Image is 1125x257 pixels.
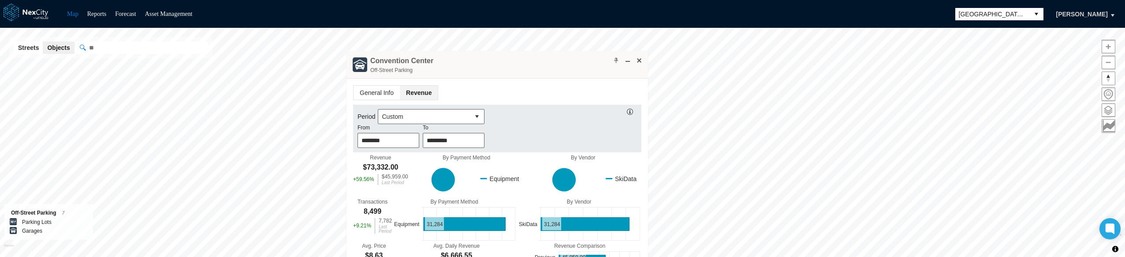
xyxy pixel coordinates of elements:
[517,199,641,205] div: By Vendor
[22,227,42,235] label: Garages
[400,86,438,100] span: Revenue
[392,199,517,205] div: By Payment Method
[1110,244,1121,254] button: Toggle attribution
[43,42,74,54] button: Objects
[363,163,398,172] div: $73,332.00
[382,174,408,179] div: $45,959.00
[358,112,378,121] label: Period
[358,124,370,132] label: From
[1102,72,1115,85] span: Reset bearing to north
[408,155,525,161] div: By Payment Method
[62,211,65,215] span: 7
[47,43,70,52] span: Objects
[364,207,381,216] div: 8,499
[1047,7,1117,22] button: [PERSON_NAME]
[370,56,433,66] h4: Double-click to make header text selectable
[470,110,484,124] button: select
[1102,103,1115,117] button: Layers management
[1102,119,1115,133] button: Key metrics
[370,66,433,75] div: Off-Street Parking
[394,221,420,227] text: Equipment
[433,243,480,249] div: Avg. Daily Revenue
[1102,40,1115,53] span: Zoom in
[358,199,387,205] div: Transactions
[518,243,641,249] div: Revenue Comparison
[370,155,391,161] div: Revenue
[18,43,39,52] span: Streets
[1113,244,1118,254] span: Toggle attribution
[1029,8,1043,20] button: select
[1102,56,1115,69] button: Zoom out
[382,181,408,185] div: Last Period
[519,221,537,227] text: SkiData
[14,42,43,54] button: Streets
[423,124,428,132] label: To
[427,221,443,227] text: 31,284
[1102,40,1115,53] button: Zoom in
[362,243,386,249] div: Avg. Price
[370,56,433,75] div: Double-click to make header text selectable
[4,244,14,254] a: Mapbox homepage
[379,218,392,223] div: 7,782
[145,11,193,17] a: Asset Management
[87,11,107,17] a: Reports
[354,86,400,100] span: General Info
[22,218,52,227] label: Parking Lots
[67,11,78,17] a: Map
[353,174,374,185] div: + 59.56 %
[544,221,560,227] text: 31,284
[353,218,371,234] div: + 9.21 %
[115,11,136,17] a: Forecast
[525,155,641,161] div: By Vendor
[11,208,86,218] div: Off-Street Parking
[1102,87,1115,101] button: Home
[1102,56,1115,69] span: Zoom out
[1102,72,1115,85] button: Reset bearing to north
[382,112,466,121] span: Custom
[379,225,392,234] div: Last Period
[959,10,1026,19] span: [GEOGRAPHIC_DATA][PERSON_NAME]
[1056,10,1108,19] span: [PERSON_NAME]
